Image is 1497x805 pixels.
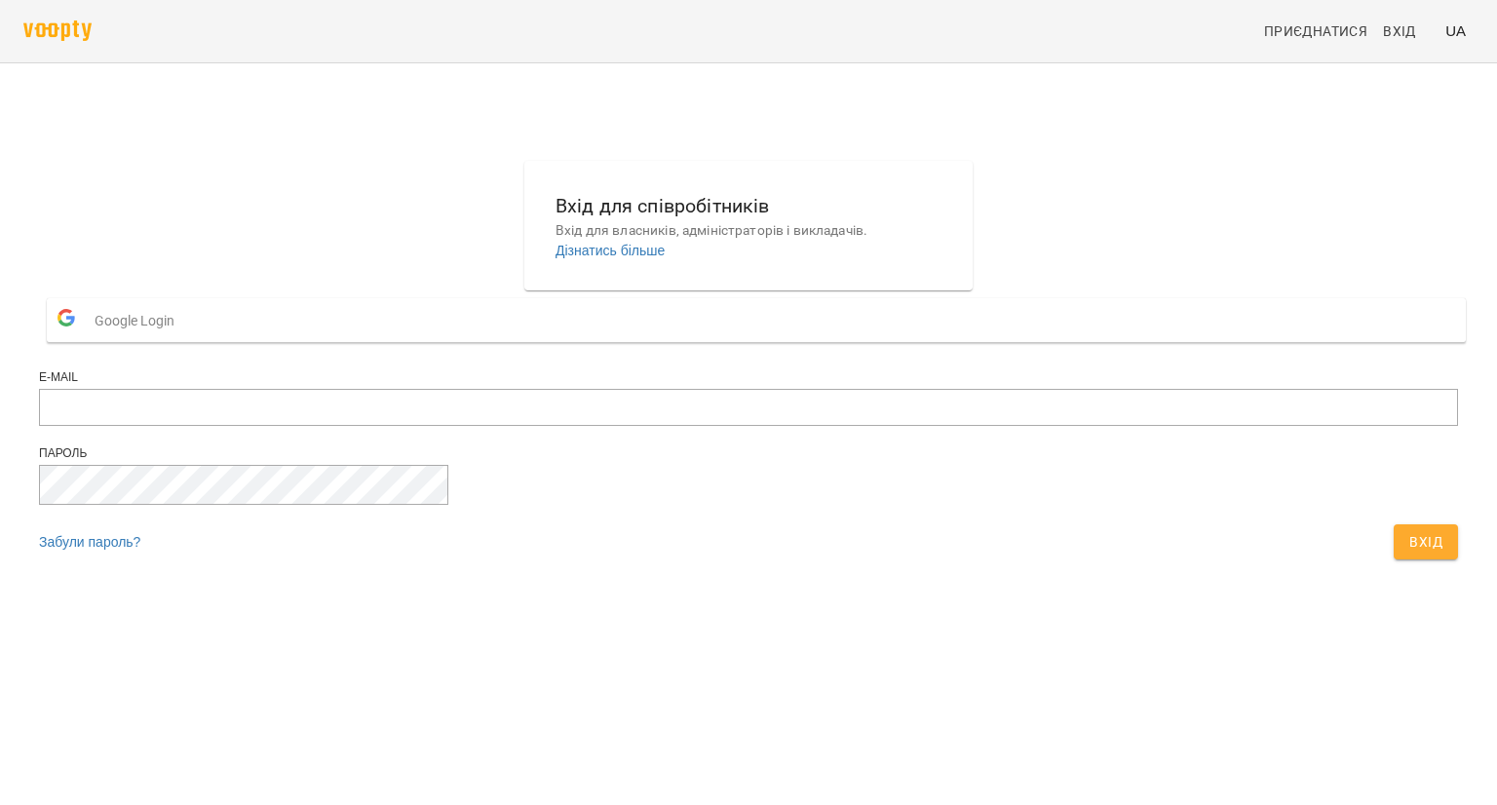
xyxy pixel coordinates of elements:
[556,221,941,241] p: Вхід для власників, адміністраторів і викладачів.
[39,534,140,550] a: Забули пароль?
[47,298,1466,342] button: Google Login
[1264,19,1367,43] span: Приєднатися
[1375,14,1438,49] a: Вхід
[556,191,941,221] h6: Вхід для співробітників
[95,301,184,340] span: Google Login
[1409,530,1442,554] span: Вхід
[540,175,957,276] button: Вхід для співробітниківВхід для власників, адміністраторів і викладачів.Дізнатись більше
[1383,19,1416,43] span: Вхід
[1445,20,1466,41] span: UA
[39,445,1458,462] div: Пароль
[1256,14,1375,49] a: Приєднатися
[1438,13,1474,49] button: UA
[556,243,665,258] a: Дізнатись більше
[1394,524,1458,559] button: Вхід
[23,20,92,41] img: voopty.png
[39,369,1458,386] div: E-mail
